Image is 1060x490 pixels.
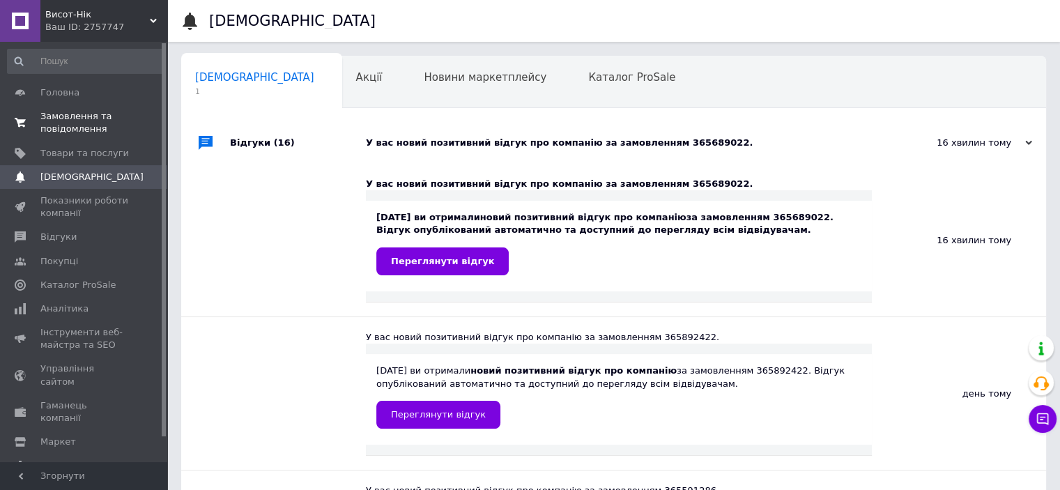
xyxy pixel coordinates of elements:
div: [DATE] ви отримали за замовленням 365892422. Відгук опублікований автоматично та доступний до пер... [376,365,861,428]
span: Маркет [40,436,76,448]
a: Переглянути відгук [376,247,509,275]
span: Товари та послуги [40,147,129,160]
span: Каталог ProSale [588,71,675,84]
h1: [DEMOGRAPHIC_DATA] [209,13,376,29]
a: Переглянути відгук [376,401,500,429]
span: Гаманець компанії [40,399,129,424]
span: Аналітика [40,303,89,315]
div: У вас новий позитивний відгук про компанію за замовленням 365689022. [366,178,872,190]
span: Управління сайтом [40,362,129,388]
span: Налаштування [40,459,112,472]
span: Головна [40,86,79,99]
button: Чат з покупцем [1029,405,1057,433]
span: Переглянути відгук [391,256,494,266]
span: 1 [195,86,314,97]
span: [DEMOGRAPHIC_DATA] [40,171,144,183]
span: Переглянути відгук [391,409,486,420]
div: Ваш ID: 2757747 [45,21,167,33]
span: Висот-Нік [45,8,150,21]
input: Пошук [7,49,164,74]
span: Відгуки [40,231,77,243]
b: новий позитивний відгук про компанію [480,212,686,222]
div: У вас новий позитивний відгук про компанію за замовленням 365892422. [366,331,872,344]
span: Акції [356,71,383,84]
span: Каталог ProSale [40,279,116,291]
div: 16 хвилин тому [893,137,1032,149]
b: новий позитивний відгук про компанію [470,365,677,376]
span: Покупці [40,255,78,268]
span: Показники роботи компанії [40,194,129,220]
span: [DEMOGRAPHIC_DATA] [195,71,314,84]
span: (16) [274,137,295,148]
span: Замовлення та повідомлення [40,110,129,135]
span: Інструменти веб-майстра та SEO [40,326,129,351]
div: 16 хвилин тому [872,164,1046,316]
div: [DATE] ви отримали за замовленням 365689022. Відгук опублікований автоматично та доступний до пер... [376,211,861,275]
span: Новини маркетплейсу [424,71,546,84]
div: день тому [872,317,1046,470]
div: У вас новий позитивний відгук про компанію за замовленням 365689022. [366,137,893,149]
div: Відгуки [230,122,366,164]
